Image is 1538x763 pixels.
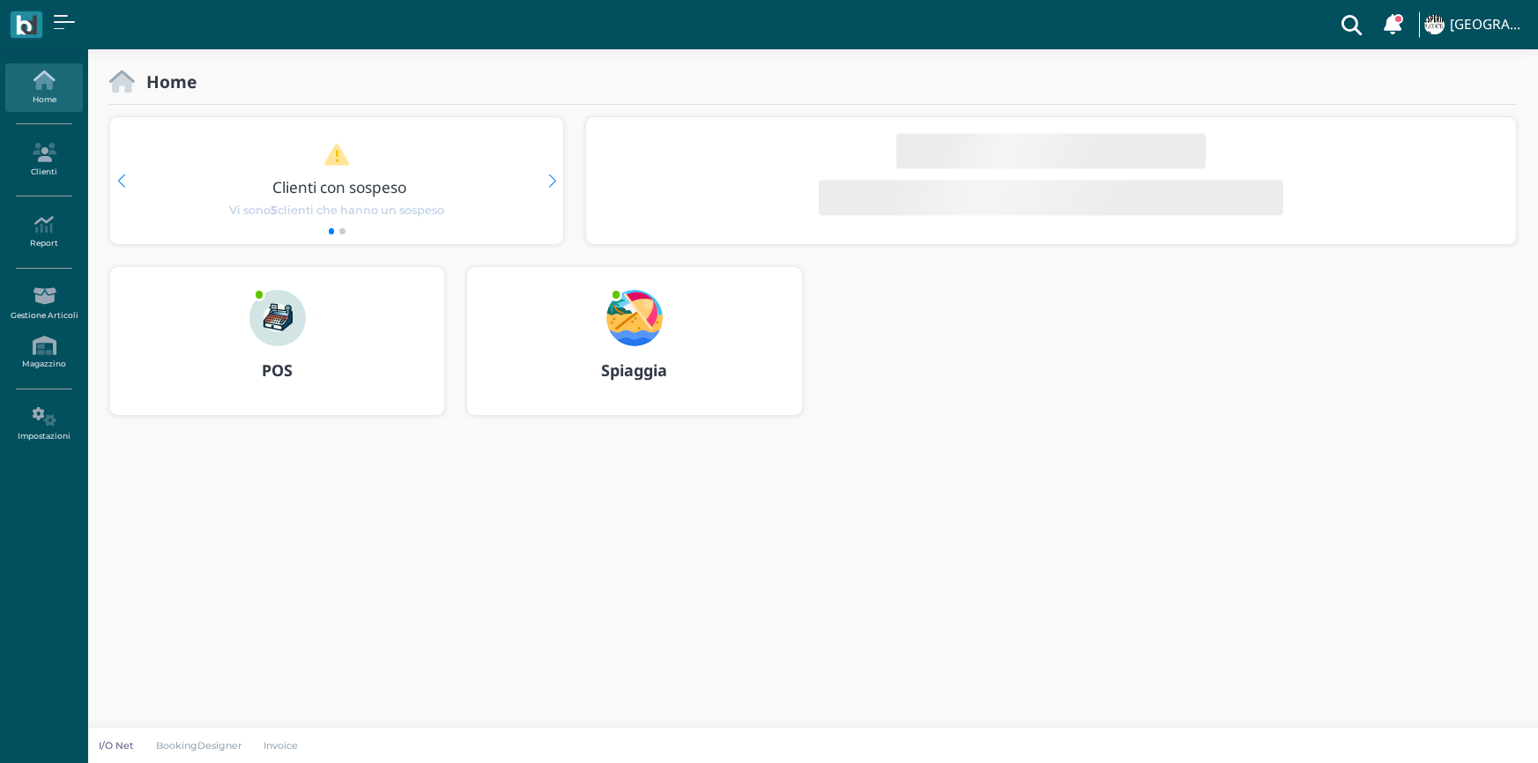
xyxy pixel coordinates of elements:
[271,204,278,217] b: 5
[5,400,82,448] a: Impostazioni
[5,279,82,328] a: Gestione Articoli
[606,290,663,346] img: ...
[135,72,197,91] h2: Home
[262,359,293,381] b: POS
[601,359,667,381] b: Spiaggia
[5,208,82,256] a: Report
[1422,4,1527,46] a: ... [GEOGRAPHIC_DATA]
[249,290,306,346] img: ...
[1450,18,1527,33] h4: [GEOGRAPHIC_DATA]
[110,117,563,244] div: 1 / 2
[1424,15,1444,34] img: ...
[147,179,533,196] h3: Clienti con sospeso
[1413,708,1523,748] iframe: Help widget launcher
[117,174,125,188] div: Previous slide
[466,266,802,437] a: ... Spiaggia
[5,136,82,184] a: Clienti
[109,266,445,437] a: ... POS
[229,202,444,219] span: Vi sono clienti che hanno un sospeso
[5,329,82,377] a: Magazzino
[16,15,36,35] img: logo
[548,174,556,188] div: Next slide
[144,143,530,219] a: Clienti con sospeso Vi sono5clienti che hanno un sospeso
[5,63,82,112] a: Home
